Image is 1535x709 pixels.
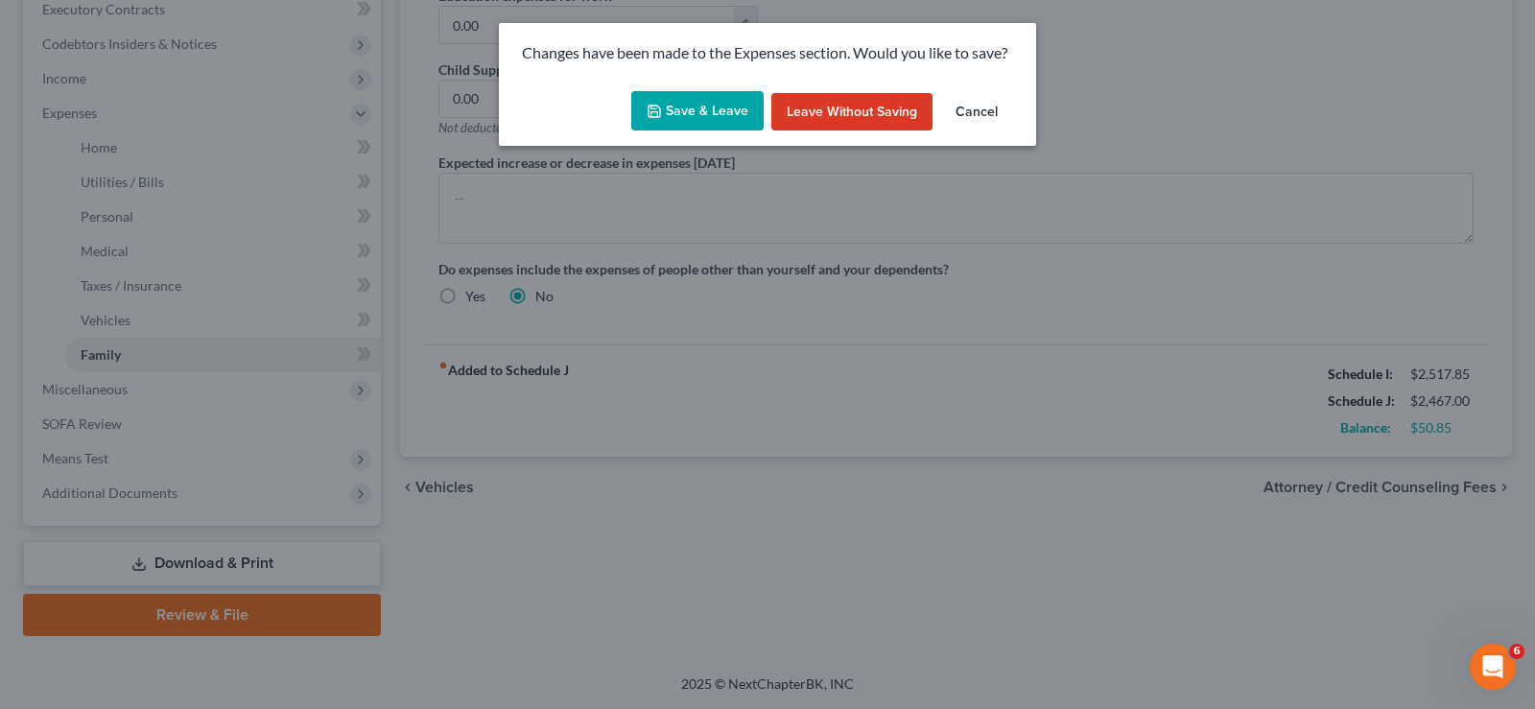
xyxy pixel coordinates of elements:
iframe: Intercom live chat [1470,644,1516,690]
p: Changes have been made to the Expenses section. Would you like to save? [522,42,1013,64]
span: 6 [1509,644,1524,659]
button: Cancel [940,93,1013,131]
button: Leave without Saving [771,93,933,131]
button: Save & Leave [631,91,764,131]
